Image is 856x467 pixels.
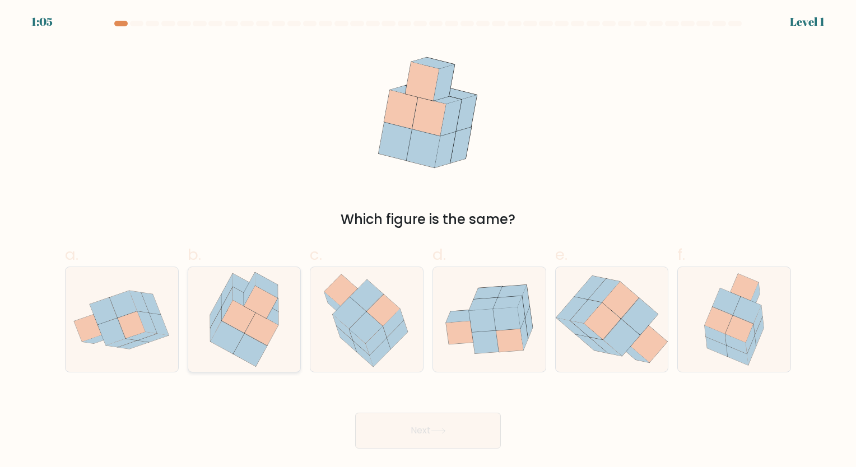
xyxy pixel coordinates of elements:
[65,244,78,265] span: a.
[677,244,685,265] span: f.
[310,244,322,265] span: c.
[72,209,784,230] div: Which figure is the same?
[555,244,567,265] span: e.
[188,244,201,265] span: b.
[432,244,446,265] span: d.
[790,13,825,30] div: Level 1
[31,13,53,30] div: 1:05
[355,413,501,449] button: Next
